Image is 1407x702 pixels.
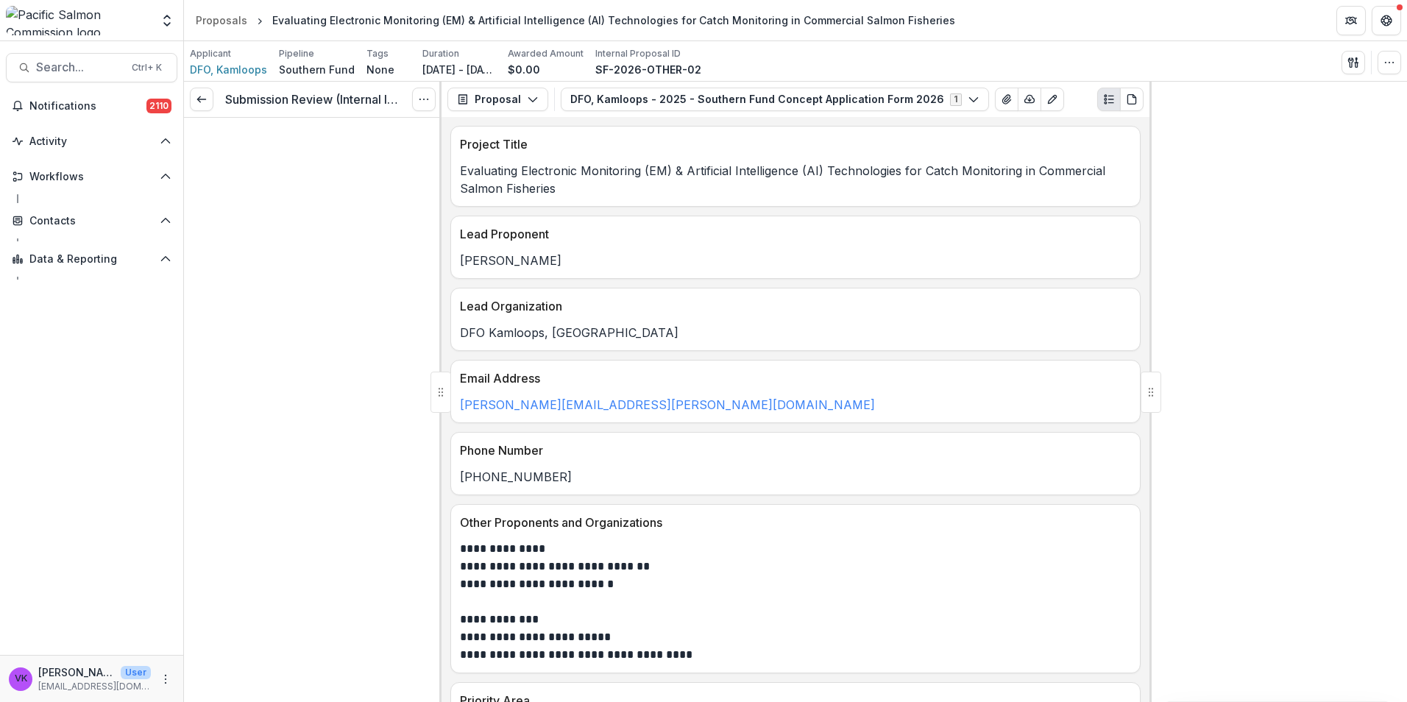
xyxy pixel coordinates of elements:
button: DFO, Kamloops - 2025 - Southern Fund Concept Application Form 20261 [561,88,989,111]
p: Evaluating Electronic Monitoring (EM) & Artificial Intelligence (AI) Technologies for Catch Monit... [460,162,1131,197]
p: Pipeline [279,47,314,60]
p: Southern Fund [279,62,355,77]
button: Open Workflows [6,165,177,188]
span: Data & Reporting [29,253,154,266]
nav: breadcrumb [190,10,961,31]
p: [PHONE_NUMBER] [460,468,1131,486]
p: [DATE] - [DATE] [422,62,496,77]
span: Activity [29,135,154,148]
div: Victor Keong [15,674,27,684]
div: Ctrl + K [129,60,165,76]
button: Open entity switcher [157,6,177,35]
span: 2110 [146,99,171,113]
button: Partners [1336,6,1366,35]
button: Open Data & Reporting [6,247,177,271]
a: DFO, Kamloops [190,62,267,77]
p: Awarded Amount [508,47,584,60]
p: DFO Kamloops, [GEOGRAPHIC_DATA] [460,324,1131,341]
span: Workflows [29,171,154,183]
span: Contacts [29,215,154,227]
a: [PERSON_NAME][EMAIL_ADDRESS][PERSON_NAME][DOMAIN_NAME] [460,397,875,412]
button: Open Activity [6,130,177,153]
button: Search... [6,53,177,82]
div: Proposals [196,13,247,28]
button: View Attached Files [995,88,1018,111]
p: SF-2026-OTHER-02 [595,62,701,77]
p: None [366,62,394,77]
button: More [157,670,174,688]
p: Internal Proposal ID [595,47,681,60]
p: $0.00 [508,62,540,77]
span: Notifications [29,100,146,113]
button: Edit as form [1041,88,1064,111]
div: Evaluating Electronic Monitoring (EM) & Artificial Intelligence (AI) Technologies for Catch Monit... [272,13,955,28]
p: Lead Organization [460,297,1125,315]
p: Applicant [190,47,231,60]
p: Tags [366,47,389,60]
p: Project Title [460,135,1125,153]
button: Notifications2110 [6,94,177,118]
p: [EMAIL_ADDRESS][DOMAIN_NAME] [38,680,151,693]
p: Email Address [460,369,1125,387]
p: Phone Number [460,442,1125,459]
button: Plaintext view [1097,88,1121,111]
p: [PERSON_NAME] [460,252,1131,269]
button: Proposal [447,88,548,111]
p: Other Proponents and Organizations [460,514,1125,531]
p: [PERSON_NAME] [38,664,115,680]
img: Pacific Salmon Commission logo [6,6,151,35]
p: Lead Proponent [460,225,1125,243]
button: Get Help [1372,6,1401,35]
a: Proposals [190,10,253,31]
p: User [121,666,151,679]
h3: Submission Review (Internal Info) [225,93,400,107]
button: PDF view [1120,88,1144,111]
span: Search... [36,60,123,74]
p: Duration [422,47,459,60]
button: Open Contacts [6,209,177,233]
button: Options [412,88,436,111]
